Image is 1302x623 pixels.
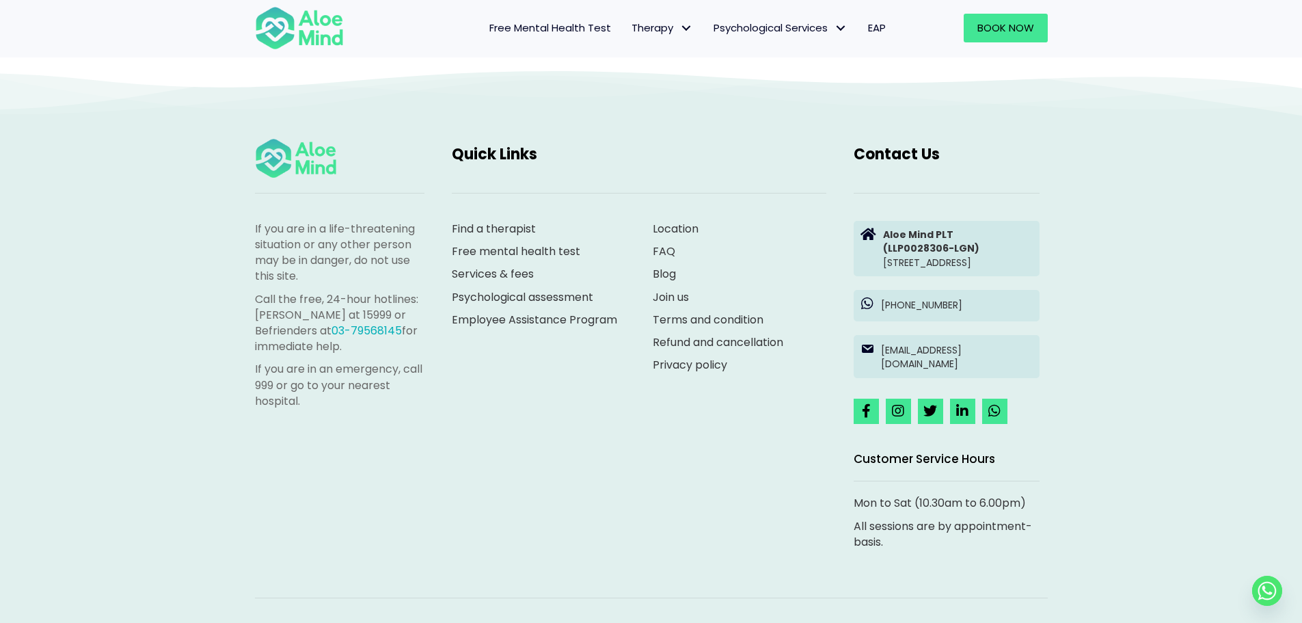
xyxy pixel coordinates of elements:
p: [EMAIL_ADDRESS][DOMAIN_NAME] [881,343,1033,371]
p: Mon to Sat (10.30am to 6.00pm) [854,495,1040,511]
span: Free Mental Health Test [489,21,611,35]
a: TherapyTherapy: submenu [621,14,703,42]
a: Terms and condition [653,312,763,328]
a: Psychological ServicesPsychological Services: submenu [703,14,858,42]
span: Psychological Services: submenu [831,18,851,38]
a: Free Mental Health Test [479,14,621,42]
span: Contact Us [854,144,940,165]
a: Whatsapp [1252,576,1282,606]
a: Refund and cancellation [653,334,783,350]
span: Therapy: submenu [677,18,696,38]
a: Services & fees [452,266,534,282]
a: Location [653,221,699,237]
p: [STREET_ADDRESS] [883,228,1033,269]
a: Psychological assessment [452,289,593,305]
strong: Aloe Mind PLT [883,228,953,241]
a: [EMAIL_ADDRESS][DOMAIN_NAME] [854,335,1040,378]
span: Psychological Services [714,21,847,35]
img: Aloe mind Logo [255,137,337,179]
p: If you are in an emergency, call 999 or go to your nearest hospital. [255,361,424,409]
p: Call the free, 24-hour hotlines: [PERSON_NAME] at 15999 or Befrienders at for immediate help. [255,291,424,355]
a: [PHONE_NUMBER] [854,290,1040,321]
a: Book Now [964,14,1048,42]
p: If you are in a life-threatening situation or any other person may be in danger, do not use this ... [255,221,424,284]
a: Free mental health test [452,243,580,259]
a: FAQ [653,243,675,259]
p: [PHONE_NUMBER] [881,298,1033,312]
span: EAP [868,21,886,35]
strong: (LLP0028306-LGN) [883,241,979,255]
a: Employee Assistance Program [452,312,617,328]
span: Book Now [977,21,1034,35]
img: Aloe mind Logo [255,5,344,51]
a: Find a therapist [452,221,536,237]
a: Join us [653,289,689,305]
a: 03-79568145 [331,323,402,339]
p: All sessions are by appointment-basis. [854,518,1040,550]
span: Customer Service Hours [854,451,995,467]
nav: Menu [362,14,896,42]
a: Aloe Mind PLT(LLP0028306-LGN)[STREET_ADDRESS] [854,221,1040,276]
a: Blog [653,266,676,282]
span: Quick Links [452,144,537,165]
a: Privacy policy [653,357,727,373]
a: EAP [858,14,896,42]
span: Therapy [632,21,693,35]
